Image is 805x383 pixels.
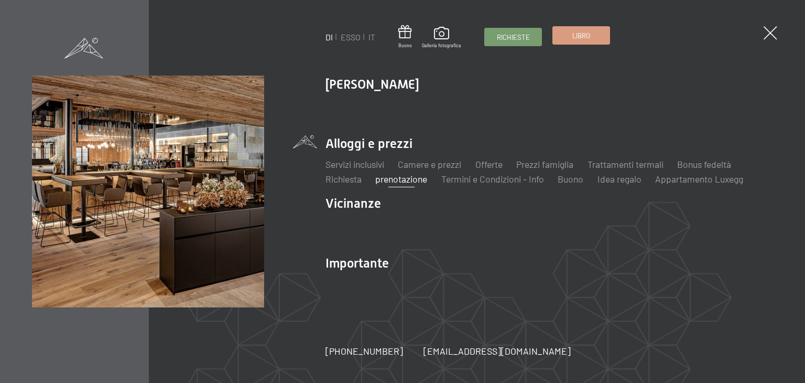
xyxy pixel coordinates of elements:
[422,27,461,49] a: Galleria fotografica
[475,158,503,170] a: Offerte
[375,173,427,185] a: prenotazione
[423,345,571,358] a: [EMAIL_ADDRESS][DOMAIN_NAME]
[572,31,590,40] font: Libro
[325,32,333,42] a: DI
[497,33,530,41] font: Richieste
[422,42,461,48] font: Galleria fotografica
[341,32,361,42] a: ESSO
[516,158,573,170] a: Prezzi famiglia
[558,173,583,185] a: Buono
[325,345,403,357] font: [PHONE_NUMBER]
[398,42,412,48] font: Buono
[588,158,663,170] a: Trattamenti termali
[441,173,544,185] a: Termini e Condizioni - Info
[325,345,403,358] a: [PHONE_NUMBER]
[655,173,743,185] a: Appartamento Luxegg
[485,28,541,46] a: Richieste
[325,158,384,170] a: Servizi inclusivi
[398,158,461,170] a: Camere e prezzi
[325,173,362,185] a: Richiesta
[423,345,571,357] font: [EMAIL_ADDRESS][DOMAIN_NAME]
[553,27,610,44] a: Libro
[597,173,641,185] a: Idea regalo
[677,158,731,170] a: Bonus fedeltà
[398,25,412,49] a: Buono
[368,32,375,42] a: IT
